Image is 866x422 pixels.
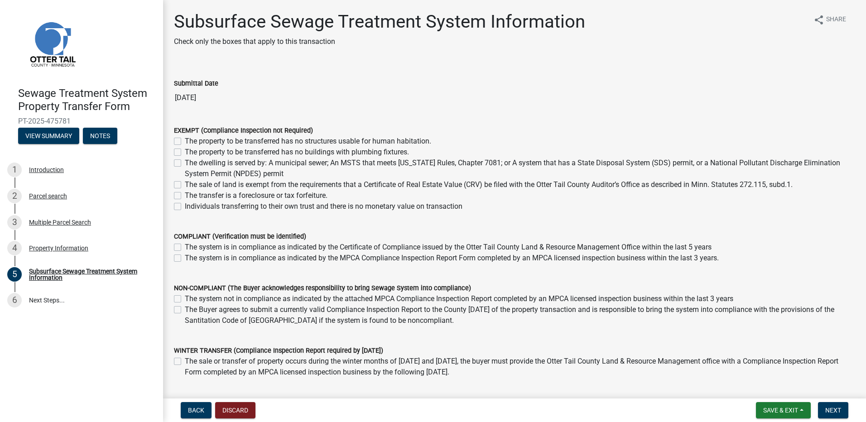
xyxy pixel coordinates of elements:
i: share [813,14,824,25]
span: PT-2025-475781 [18,117,145,125]
wm-modal-confirm: Notes [83,133,117,140]
button: Back [181,402,212,418]
label: WINTER TRANSFER (Compliance Inspection Report required by [DATE]) [174,348,383,354]
label: NON-COMPLIANT (The Buyer acknowledges responsibility to bring Sewage System into compliance) [174,285,471,292]
label: Submittal Date [174,81,218,87]
h4: Sewage Treatment System Property Transfer Form [18,87,156,113]
div: 4 [7,241,22,255]
label: COMPLIANT (Verification must be identified) [174,234,306,240]
p: Check only the boxes that apply to this transaction [174,36,585,47]
button: Discard [215,402,255,418]
div: 3 [7,215,22,230]
span: Save & Exit [763,407,798,414]
button: Next [818,402,848,418]
label: The system is in compliance as indicated by the Certificate of Compliance issued by the Otter Tai... [185,242,712,253]
div: Multiple Parcel Search [29,219,91,225]
label: The transfer is a foreclosure or tax forfeiture. [185,190,327,201]
label: The Buyer agrees to submit a currently valid Compliance Inspection Report to the County [DATE] of... [185,304,855,326]
button: View Summary [18,128,79,144]
label: The property to be transferred has no structures usable for human habitation. [185,136,431,147]
div: 5 [7,267,22,282]
label: The sale of land is exempt from the requirements that a Certificate of Real Estate Value (CRV) be... [185,179,793,190]
label: The property to be transferred has no buildings with plumbing fixtures. [185,147,409,158]
div: Parcel search [29,193,67,199]
wm-modal-confirm: Summary [18,133,79,140]
img: Otter Tail County, Minnesota [18,10,86,77]
span: Next [825,407,841,414]
label: The sale or transfer of property occurs during the winter months of [DATE] and [DATE], the buyer ... [185,356,855,378]
div: 1 [7,163,22,177]
label: EXEMPT (Compliance Inspection not Required) [174,128,313,134]
label: The system not in compliance as indicated by the attached MPCA Compliance Inspection Report compl... [185,293,733,304]
button: Save & Exit [756,402,811,418]
label: Individuals transferring to their own trust and there is no monetary value on transaction [185,201,462,212]
span: Back [188,407,204,414]
div: Property Information [29,245,88,251]
button: Notes [83,128,117,144]
h1: Subsurface Sewage Treatment System Information [174,11,585,33]
label: The system is in compliance as indicated by the MPCA Compliance Inspection Report Form completed ... [185,253,719,264]
div: 6 [7,293,22,307]
button: shareShare [806,11,853,29]
span: Share [826,14,846,25]
div: 2 [7,189,22,203]
label: The dwelling is served by: A municipal sewer; An MSTS that meets [US_STATE] Rules, Chapter 7081; ... [185,158,855,179]
div: Introduction [29,167,64,173]
div: Subsurface Sewage Treatment System Information [29,268,149,281]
